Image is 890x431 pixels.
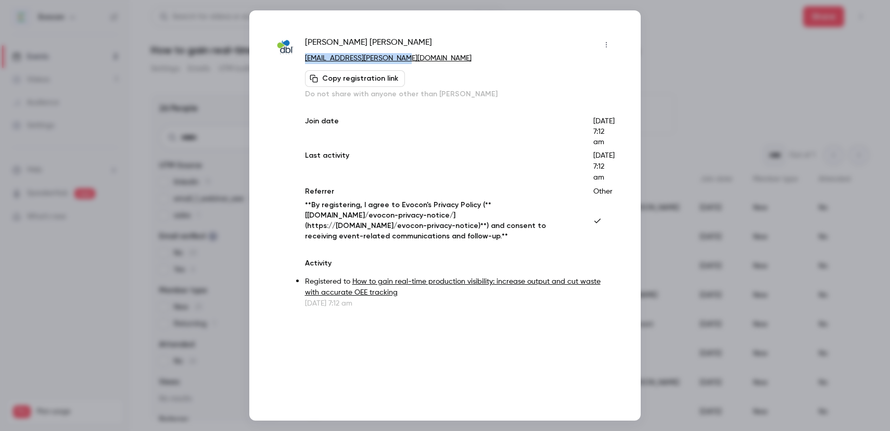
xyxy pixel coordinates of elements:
p: Other [593,186,615,197]
p: Activity [305,258,615,269]
span: [DATE] 7:12 am [593,152,615,181]
p: Do not share with anyone other than [PERSON_NAME] [305,89,615,99]
p: [DATE] 7:12 am [305,298,615,309]
button: Copy registration link [305,70,405,87]
a: [EMAIL_ADDRESS][PERSON_NAME][DOMAIN_NAME] [305,55,472,62]
p: Last activity [305,150,577,183]
span: [PERSON_NAME] [PERSON_NAME] [305,36,432,53]
p: [DATE] 7:12 am [593,116,615,147]
p: **By registering, I agree to Evocon's Privacy Policy (**[[DOMAIN_NAME]/evocon-privacy-notice/](ht... [305,200,577,242]
a: How to gain real-time production visibility: increase output and cut waste with accurate OEE trac... [305,278,601,296]
p: Registered to [305,276,615,298]
p: Referrer [305,186,577,197]
img: dbl-group.com [275,37,295,57]
p: Join date [305,116,577,147]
